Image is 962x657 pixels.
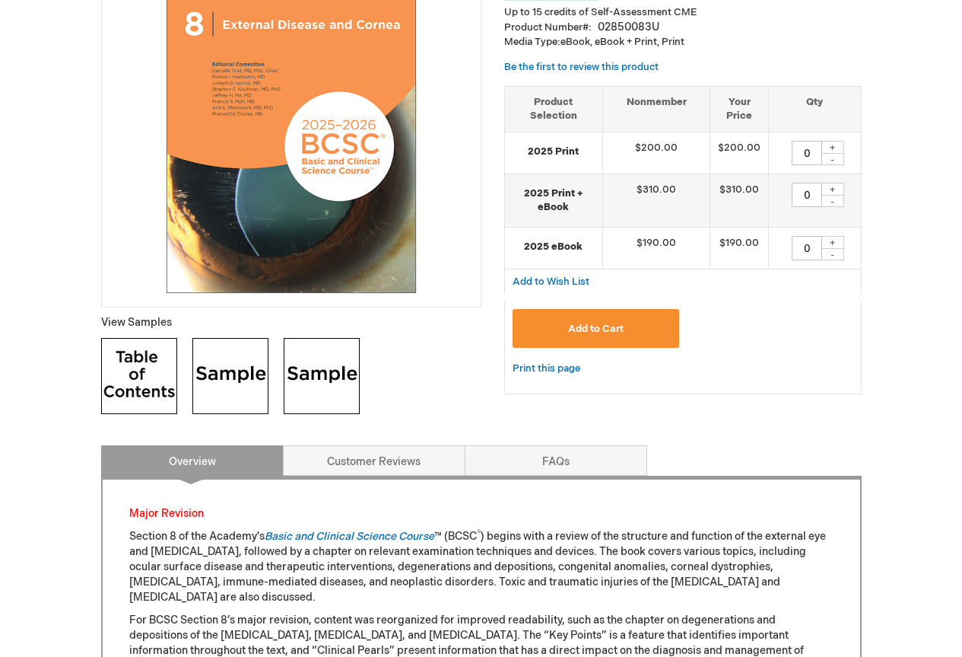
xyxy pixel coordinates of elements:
td: $190.00 [603,227,710,269]
a: Be the first to review this product [504,61,659,73]
a: FAQs [465,445,647,476]
p: Section 8 of the Academy's ™ (BCSC ) begins with a review of the structure and function of the ex... [129,529,833,605]
strong: 2025 Print [513,145,595,159]
th: Nonmember [603,86,710,132]
a: Print this page [513,359,580,378]
div: - [821,153,844,165]
img: Click to view [101,338,177,414]
strong: 2025 eBook [513,240,595,254]
a: Add to Wish List [513,275,589,288]
div: 02850083U [598,20,659,35]
div: + [821,183,844,196]
strong: Media Type: [504,36,560,48]
button: Add to Cart [513,309,680,348]
input: Qty [792,236,822,260]
li: Up to 15 credits of Self-Assessment CME [504,5,862,20]
a: Overview [101,445,284,476]
input: Qty [792,183,822,207]
span: Add to Cart [568,323,624,335]
sup: ® [477,529,481,538]
div: - [821,248,844,260]
img: Click to view [192,338,268,414]
td: $200.00 [603,132,710,174]
td: $310.00 [710,174,769,227]
font: Major Revision [129,507,204,520]
p: View Samples [101,315,481,330]
div: + [821,236,844,249]
td: $310.00 [603,174,710,227]
a: Customer Reviews [283,445,465,476]
input: Qty [792,141,822,165]
img: Click to view [284,338,360,414]
div: + [821,141,844,154]
strong: 2025 Print + eBook [513,187,595,215]
div: - [821,195,844,207]
strong: Product Number [504,21,592,33]
p: eBook, eBook + Print, Print [504,35,862,49]
th: Qty [769,86,861,132]
td: $190.00 [710,227,769,269]
th: Product Selection [505,86,603,132]
th: Your Price [710,86,769,132]
a: Basic and Clinical Science Course [265,530,434,543]
td: $200.00 [710,132,769,174]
